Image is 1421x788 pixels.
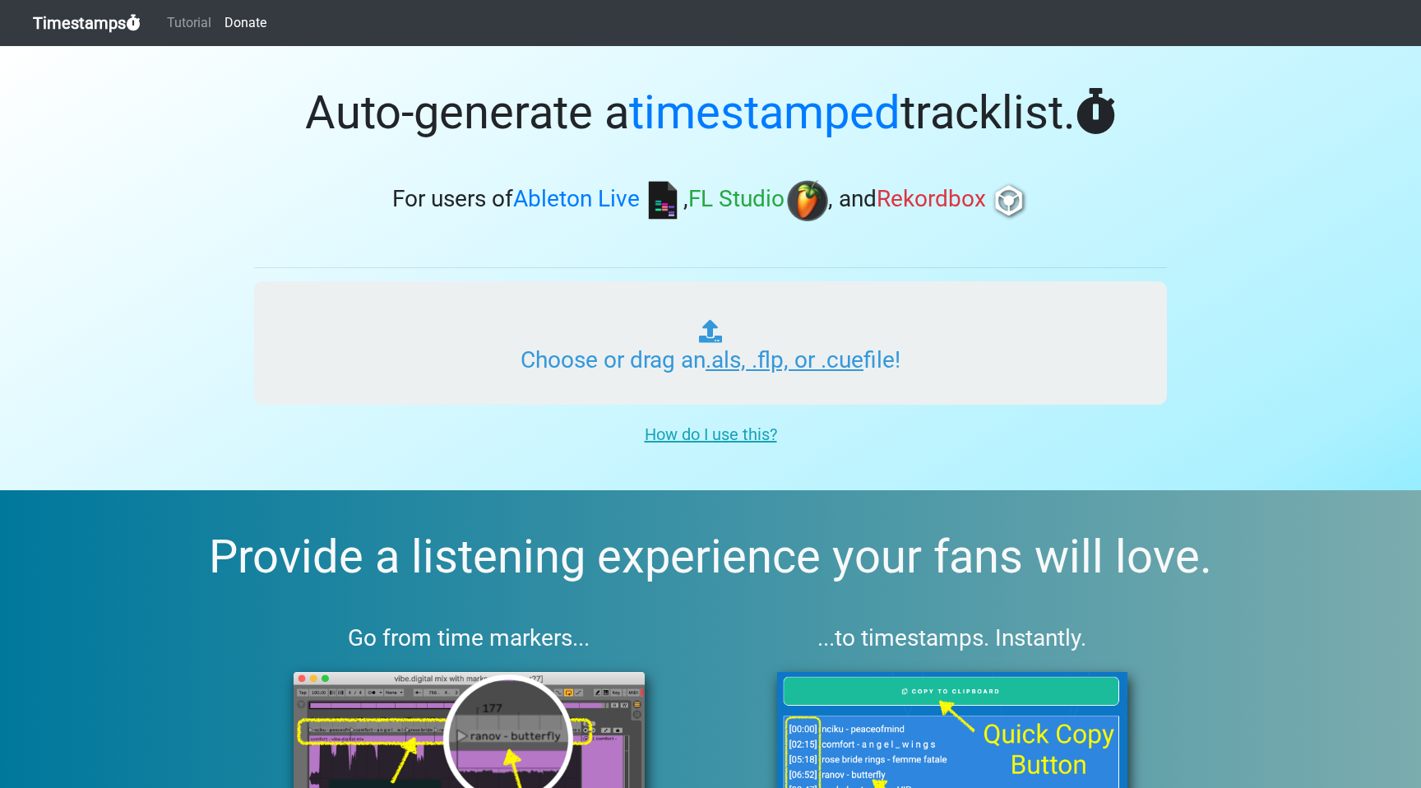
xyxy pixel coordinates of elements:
span: Rekordbox [877,186,986,213]
img: ableton.png [642,180,683,221]
a: Tutorial [160,7,218,39]
span: Ableton Live [513,186,640,213]
h3: ...to timestamps. Instantly. [738,624,1168,652]
h2: Provide a listening experience your fans will love. [39,530,1382,585]
h1: Auto-generate a tracklist. [254,86,1167,141]
img: rb.png [988,180,1030,221]
h3: For users of , , and [254,180,1167,221]
u: How do I use this? [645,424,777,444]
img: fl.png [787,180,828,221]
a: Timestamps [33,7,141,39]
a: Donate [218,7,273,39]
h3: Go from time markers... [254,624,684,652]
span: timestamped [629,86,900,140]
span: FL Studio [688,186,785,213]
